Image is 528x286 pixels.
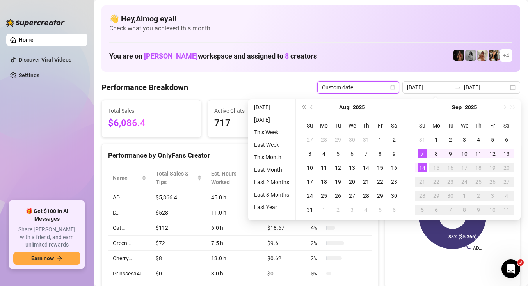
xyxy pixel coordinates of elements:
span: + 4 [503,51,509,60]
div: 11 [319,163,329,172]
li: This Week [251,128,292,137]
td: $0 [263,266,306,281]
div: 22 [432,177,441,187]
div: 5 [418,205,427,215]
th: Mo [429,119,443,133]
button: Choose a month [452,99,462,115]
th: Name [108,166,151,190]
span: arrow-right [57,256,62,261]
td: 2025-09-08 [429,147,443,161]
span: Total Sales & Tips [156,169,196,187]
td: 2025-08-04 [317,147,331,161]
img: Green [477,50,488,61]
td: 2025-09-29 [429,189,443,203]
div: 7 [418,149,427,158]
td: $0.62 [263,251,306,266]
div: 2 [389,135,399,144]
td: $18.67 [263,220,306,236]
td: 2025-08-30 [387,189,401,203]
div: 7 [446,205,455,215]
div: 12 [488,149,497,158]
td: 2025-08-11 [317,161,331,175]
div: Est. Hours Worked [211,169,252,187]
td: 2025-08-05 [331,147,345,161]
td: 2025-08-25 [317,189,331,203]
th: Fr [485,119,500,133]
th: Sa [387,119,401,133]
span: Earn now [31,255,54,261]
div: 31 [361,135,371,144]
div: 31 [305,205,315,215]
div: 30 [389,191,399,201]
div: 15 [432,163,441,172]
td: 2025-08-12 [331,161,345,175]
td: 2025-09-03 [457,133,471,147]
td: 2025-08-02 [387,133,401,147]
td: 2025-09-04 [359,203,373,217]
a: Home [19,37,34,43]
img: AD [489,50,500,61]
td: 2025-10-08 [457,203,471,217]
span: 🎁 Get $100 in AI Messages [13,208,80,223]
div: 30 [347,135,357,144]
div: 10 [488,205,497,215]
div: 19 [488,163,497,172]
td: 3.0 h [206,266,263,281]
td: $5,366.4 [151,190,206,205]
div: 8 [432,149,441,158]
td: 2025-08-26 [331,189,345,203]
td: 2025-09-02 [443,133,457,147]
div: Performance by OnlyFans Creator [108,150,372,161]
li: Last Month [251,165,292,174]
div: 6 [389,205,399,215]
td: 2025-09-28 [415,189,429,203]
div: 1 [432,135,441,144]
td: Green… [108,236,151,251]
div: 4 [474,135,483,144]
td: 2025-09-01 [317,203,331,217]
div: 13 [502,149,511,158]
div: 24 [460,177,469,187]
button: Last year (Control + left) [299,99,308,115]
div: 25 [319,191,329,201]
td: 2025-08-14 [359,161,373,175]
td: 2025-09-09 [443,147,457,161]
td: 2025-08-22 [373,175,387,189]
td: Prinssesa4u… [108,266,151,281]
div: 4 [361,205,371,215]
div: 22 [375,177,385,187]
td: 2025-08-18 [317,175,331,189]
th: Fr [373,119,387,133]
th: Su [415,119,429,133]
td: 2025-09-06 [387,203,401,217]
th: Total Sales & Tips [151,166,206,190]
div: 29 [375,191,385,201]
span: 3 [517,259,524,266]
td: 2025-08-07 [359,147,373,161]
span: swap-right [455,84,461,91]
th: Th [359,119,373,133]
td: 2025-08-15 [373,161,387,175]
span: 0 % [311,269,323,278]
span: Active Chats [214,107,301,115]
div: 10 [305,163,315,172]
span: to [455,84,461,91]
div: 17 [460,163,469,172]
td: 2025-08-03 [303,147,317,161]
td: 2025-10-04 [500,189,514,203]
div: 1 [375,135,385,144]
div: 27 [305,135,315,144]
div: 20 [502,163,511,172]
div: 3 [488,191,497,201]
li: This Month [251,153,292,162]
button: Previous month (PageUp) [308,99,316,115]
td: 2025-09-10 [457,147,471,161]
button: Choose a year [465,99,477,115]
div: 3 [460,135,469,144]
td: 2025-08-28 [359,189,373,203]
div: 7 [361,149,371,158]
td: $8 [151,251,206,266]
input: Start date [407,83,452,92]
div: 2 [333,205,343,215]
div: 12 [333,163,343,172]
